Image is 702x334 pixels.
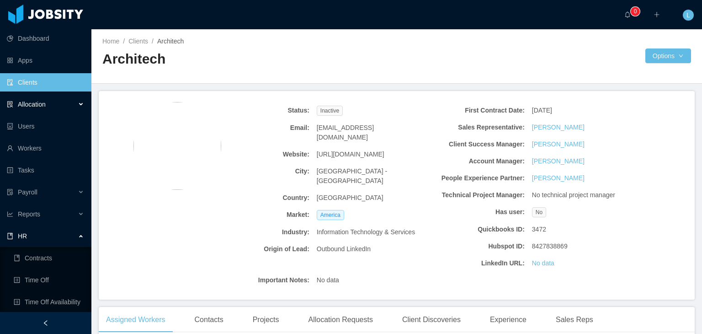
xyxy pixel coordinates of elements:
i: icon: bell [624,11,631,18]
a: icon: userWorkers [7,139,84,157]
b: Email: [209,123,309,133]
a: [PERSON_NAME] [532,140,585,149]
div: Sales Reps [548,307,601,333]
b: People Experience Partner: [424,173,525,183]
span: [GEOGRAPHIC_DATA] [317,193,383,203]
div: [DATE] [528,102,636,119]
img: 5bd7a6e0-c72c-11ec-9f24-8b2c4335caa0_6320b3b130d13-400w.png [133,102,221,190]
a: icon: profileTasks [7,161,84,179]
b: Market: [209,210,309,220]
div: Assigned Workers [99,307,173,333]
a: Home [102,38,119,45]
a: [PERSON_NAME] [532,123,585,132]
a: [PERSON_NAME] [532,156,585,166]
i: icon: plus [654,11,660,18]
h2: Architech [102,50,397,69]
b: Account Manager: [424,156,525,166]
div: Contacts [187,307,231,333]
span: 8427838869 [532,242,568,251]
b: Quickbooks ID: [424,225,525,234]
span: No [532,207,546,217]
b: Country: [209,193,309,203]
b: Status: [209,106,309,115]
a: No data [532,259,554,268]
a: icon: pie-chartDashboard [7,29,84,48]
b: Website: [209,150,309,159]
a: icon: profileTime Off [14,271,84,289]
b: Client Success Manager: [424,140,525,149]
span: Allocation [18,101,46,108]
i: icon: solution [7,101,13,108]
div: Projects [245,307,287,333]
b: Origin of Lead: [209,244,309,254]
b: First Contract Date: [424,106,525,115]
sup: 0 [631,7,640,16]
div: No technical project manager [528,187,636,204]
b: Hubspot ID: [424,242,525,251]
a: icon: bookContracts [14,249,84,267]
span: Architech [157,38,184,45]
a: icon: appstoreApps [7,51,84,70]
i: icon: line-chart [7,211,13,217]
div: Allocation Requests [301,307,380,333]
a: icon: profileTime Off Availability [14,293,84,311]
b: Important Notes: [209,275,309,285]
b: Has user: [424,207,525,217]
b: Sales Representative: [424,123,525,132]
span: / [123,38,125,45]
span: [URL][DOMAIN_NAME] [317,150,384,159]
span: 3472 [532,225,546,234]
div: Client Discoveries [395,307,468,333]
a: [PERSON_NAME] [532,173,585,183]
span: Reports [18,210,40,218]
span: / [152,38,154,45]
b: Technical Project Manager: [424,190,525,200]
span: Payroll [18,189,37,196]
a: icon: robotUsers [7,117,84,135]
i: icon: book [7,233,13,239]
span: HR [18,232,27,240]
span: America [317,210,344,220]
b: Industry: [209,227,309,237]
i: icon: file-protect [7,189,13,195]
span: Inactive [317,106,343,116]
span: Information Technology & Services [317,227,415,237]
span: [EMAIL_ADDRESS][DOMAIN_NAME] [317,123,417,142]
span: Outbound LinkedIn [317,244,371,254]
div: Experience [483,307,534,333]
a: icon: auditClients [7,73,84,92]
span: L [686,10,690,21]
span: No data [317,275,339,285]
b: LinkedIn URL: [424,259,525,268]
span: [GEOGRAPHIC_DATA] - [GEOGRAPHIC_DATA] [317,167,417,186]
button: Optionsicon: down [645,48,691,63]
a: Clients [128,38,148,45]
b: City: [209,167,309,176]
